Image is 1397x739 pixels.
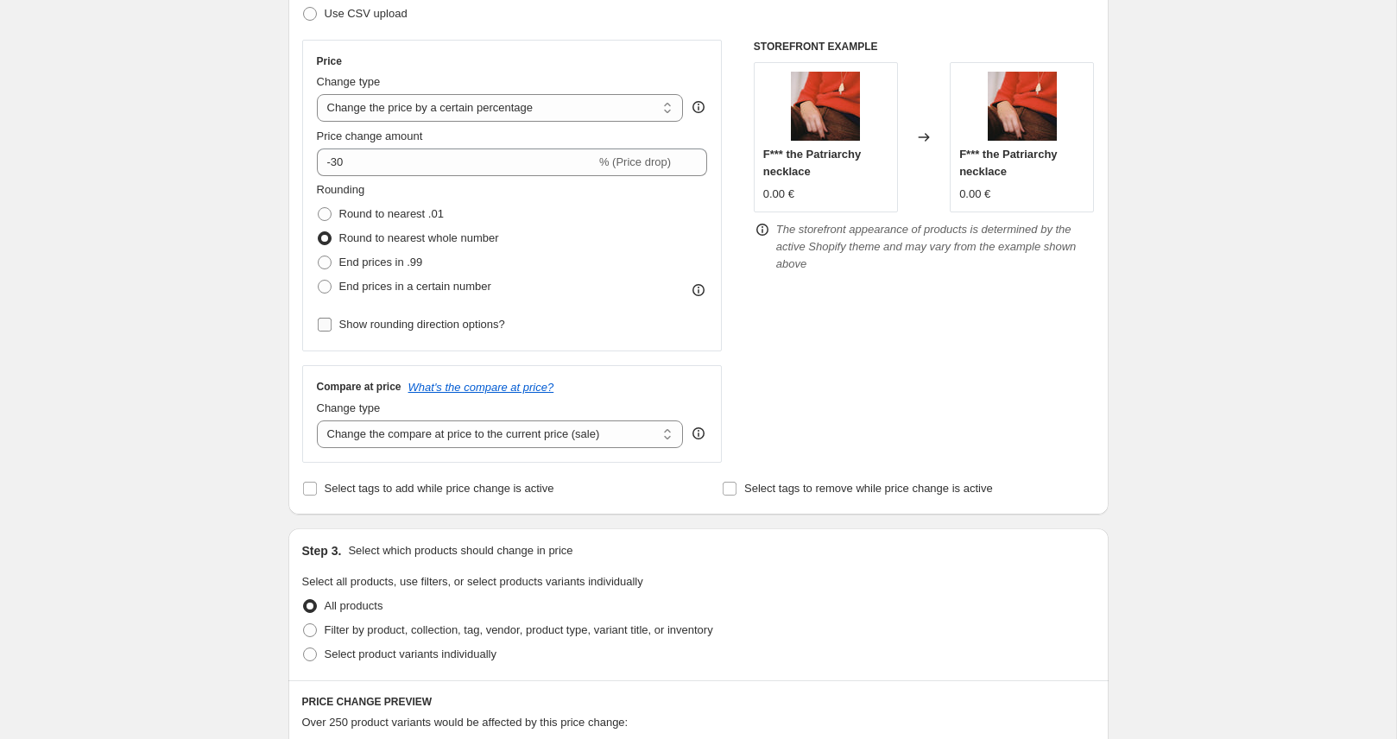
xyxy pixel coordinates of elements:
[776,223,1077,270] i: The storefront appearance of products is determined by the active Shopify theme and may vary from...
[408,381,554,394] button: What's the compare at price?
[302,542,342,559] h2: Step 3.
[317,183,365,196] span: Rounding
[959,148,1057,178] span: F*** the Patriarchy necklace
[690,425,707,442] div: help
[339,280,491,293] span: End prices in a certain number
[339,207,444,220] span: Round to nearest .01
[763,148,861,178] span: F*** the Patriarchy necklace
[302,716,629,729] span: Over 250 product variants would be affected by this price change:
[325,599,383,612] span: All products
[988,72,1057,141] img: BANGLABEGUMFTPRED_80x.jpg
[754,40,1095,54] h6: STOREFRONT EXAMPLE
[325,623,713,636] span: Filter by product, collection, tag, vendor, product type, variant title, or inventory
[317,380,401,394] h3: Compare at price
[302,695,1095,709] h6: PRICE CHANGE PREVIEW
[302,575,643,588] span: Select all products, use filters, or select products variants individually
[690,98,707,116] div: help
[959,186,990,203] div: 0.00 €
[317,148,596,176] input: -15
[325,482,554,495] span: Select tags to add while price change is active
[317,54,342,68] h3: Price
[348,542,572,559] p: Select which products should change in price
[317,401,381,414] span: Change type
[744,482,993,495] span: Select tags to remove while price change is active
[339,256,423,268] span: End prices in .99
[763,186,794,203] div: 0.00 €
[791,72,860,141] img: BANGLABEGUMFTPRED_80x.jpg
[339,318,505,331] span: Show rounding direction options?
[325,7,408,20] span: Use CSV upload
[317,129,423,142] span: Price change amount
[325,647,496,660] span: Select product variants individually
[599,155,671,168] span: % (Price drop)
[339,231,499,244] span: Round to nearest whole number
[317,75,381,88] span: Change type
